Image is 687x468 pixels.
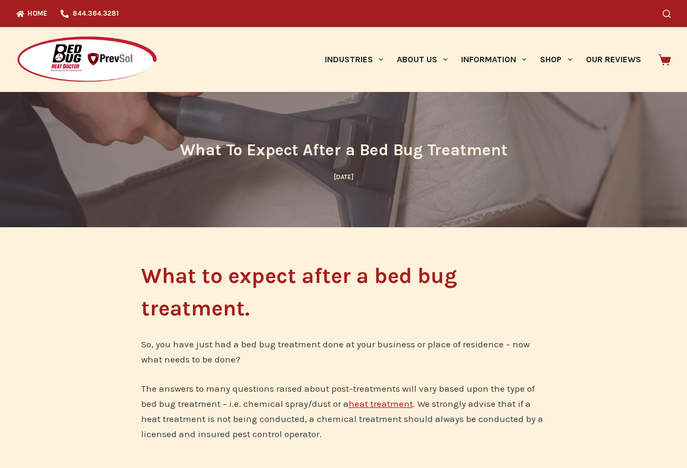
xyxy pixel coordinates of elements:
a: About Us [390,27,454,92]
a: heat treatment [349,398,413,409]
a: Industries [318,27,390,92]
p: The answers to many questions raised about post-treatments will vary based upon the type of bed b... [141,381,546,441]
p: So, you have just had a bed bug treatment done at your business or place of residence – now what ... [141,337,546,367]
a: Shop [533,27,579,92]
button: Search [663,10,671,18]
h1: What to expect after a bed bug treatment. [141,260,546,325]
a: Our Reviews [579,27,648,92]
nav: Primary [318,27,648,92]
img: Prevsol/Bed Bug Heat Doctor [16,36,158,84]
h1: What To Expect After a Bed Bug Treatment [141,138,546,162]
time: [DATE] [334,173,353,181]
a: Information [455,27,533,92]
